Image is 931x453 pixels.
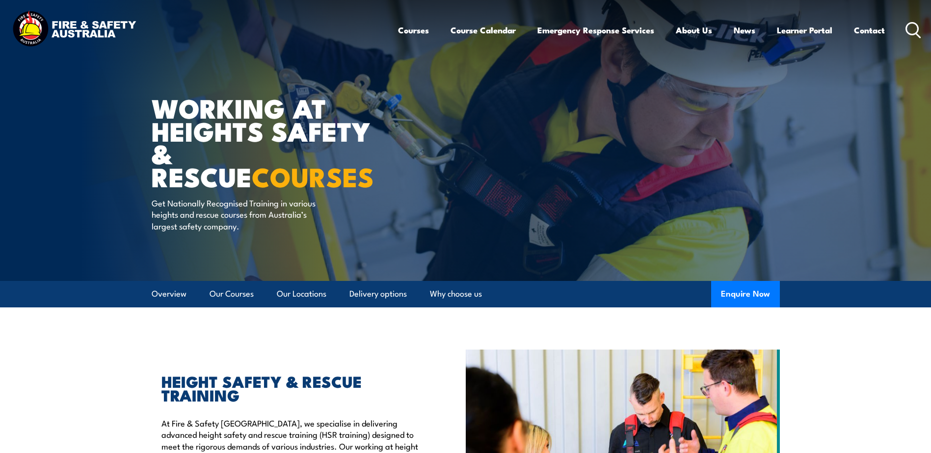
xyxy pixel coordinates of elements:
a: About Us [676,17,712,43]
a: Why choose us [430,281,482,307]
a: News [734,17,755,43]
a: Overview [152,281,186,307]
p: Get Nationally Recognised Training in various heights and rescue courses from Australia’s largest... [152,197,331,231]
a: Emergency Response Services [537,17,654,43]
a: Delivery options [349,281,407,307]
strong: COURSES [252,155,374,196]
a: Contact [854,17,885,43]
a: Our Courses [210,281,254,307]
a: Courses [398,17,429,43]
a: Our Locations [277,281,326,307]
a: Learner Portal [777,17,832,43]
button: Enquire Now [711,281,780,307]
a: Course Calendar [451,17,516,43]
h1: WORKING AT HEIGHTS SAFETY & RESCUE [152,96,394,188]
h2: HEIGHT SAFETY & RESCUE TRAINING [161,374,421,402]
